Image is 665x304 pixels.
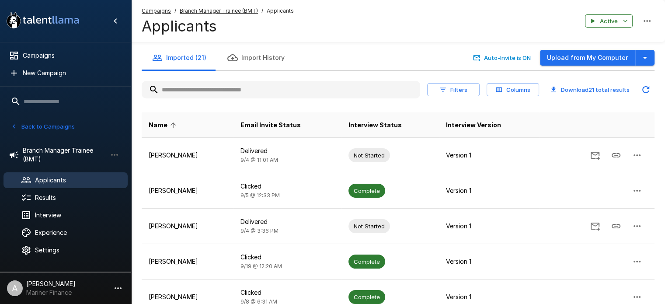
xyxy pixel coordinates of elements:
[446,186,532,195] p: Version 1
[240,263,282,269] span: 9/19 @ 12:20 AM
[427,83,480,97] button: Filters
[240,288,334,297] p: Clicked
[446,293,532,301] p: Version 1
[180,7,258,14] u: Branch Manager Trainee (BMT)
[149,186,226,195] p: [PERSON_NAME]
[174,7,176,15] span: /
[348,151,390,160] span: Not Started
[606,151,627,158] span: Copy Interview Link
[348,293,385,301] span: Complete
[446,151,532,160] p: Version 1
[540,50,635,66] button: Upload from My Computer
[585,14,633,28] button: Active
[149,293,226,301] p: [PERSON_NAME]
[240,182,334,191] p: Clicked
[446,120,501,130] span: Interview Version
[585,222,606,229] span: Send Invitation
[149,151,226,160] p: [PERSON_NAME]
[240,227,279,234] span: 9/4 @ 3:36 PM
[348,222,390,231] span: Not Started
[348,187,385,195] span: Complete
[240,157,278,163] span: 9/4 @ 11:01 AM
[149,222,226,231] p: [PERSON_NAME]
[446,222,532,231] p: Version 1
[606,222,627,229] span: Copy Interview Link
[149,257,226,266] p: [PERSON_NAME]
[348,120,402,130] span: Interview Status
[261,7,263,15] span: /
[217,45,295,70] button: Import History
[446,257,532,266] p: Version 1
[149,120,179,130] span: Name
[240,120,301,130] span: Email Invite Status
[240,147,334,155] p: Delivered
[142,17,294,35] h4: Applicants
[142,45,217,70] button: Imported (21)
[240,192,280,199] span: 9/5 @ 12:33 PM
[240,217,334,226] p: Delivered
[142,7,171,14] u: Campaigns
[267,7,294,15] span: Applicants
[471,51,533,65] button: Auto-Invite is ON
[240,253,334,262] p: Clicked
[348,258,385,266] span: Complete
[585,151,606,158] span: Send Invitation
[546,83,634,97] button: Download21 total results
[637,81,655,98] button: Updated Today - 1:48 PM
[487,83,539,97] button: Columns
